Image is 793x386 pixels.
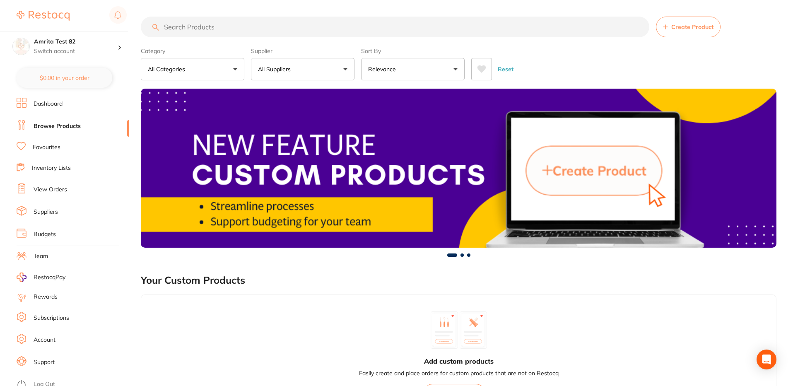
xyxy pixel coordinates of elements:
[368,65,399,73] p: Relevance
[671,24,713,30] span: Create Product
[34,336,55,344] a: Account
[34,47,118,55] p: Switch account
[17,68,112,88] button: $0.00 in your order
[460,311,487,349] img: custom_product_2
[34,122,81,130] a: Browse Products
[251,47,354,55] label: Supplier
[34,293,58,301] a: Rewards
[141,89,776,248] img: Browse Products
[34,100,63,108] a: Dashboard
[17,6,70,25] a: Restocq Logo
[361,47,465,55] label: Sort By
[34,186,67,194] a: View Orders
[141,58,244,80] button: All Categories
[757,350,776,369] div: Open Intercom Messenger
[431,311,458,349] img: custom_product_1
[251,58,354,80] button: All Suppliers
[258,65,294,73] p: All Suppliers
[34,358,55,367] a: Support
[17,273,27,282] img: RestocqPay
[34,208,58,216] a: Suppliers
[148,65,188,73] p: All Categories
[359,369,559,378] p: Easily create and place orders for custom products that are not on Restocq
[141,17,649,37] input: Search Products
[495,58,516,80] button: Reset
[33,143,60,152] a: Favourites
[656,17,721,37] button: Create Product
[17,273,65,282] a: RestocqPay
[141,275,245,286] h2: Your Custom Products
[13,38,29,55] img: Amrita Test 82
[141,47,244,55] label: Category
[34,38,118,46] h4: Amrita Test 82
[32,164,71,172] a: Inventory Lists
[34,273,65,282] span: RestocqPay
[361,58,465,80] button: Relevance
[34,230,56,239] a: Budgets
[17,11,70,21] img: Restocq Logo
[34,252,48,261] a: Team
[424,357,494,366] h3: Add custom products
[34,314,69,322] a: Subscriptions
